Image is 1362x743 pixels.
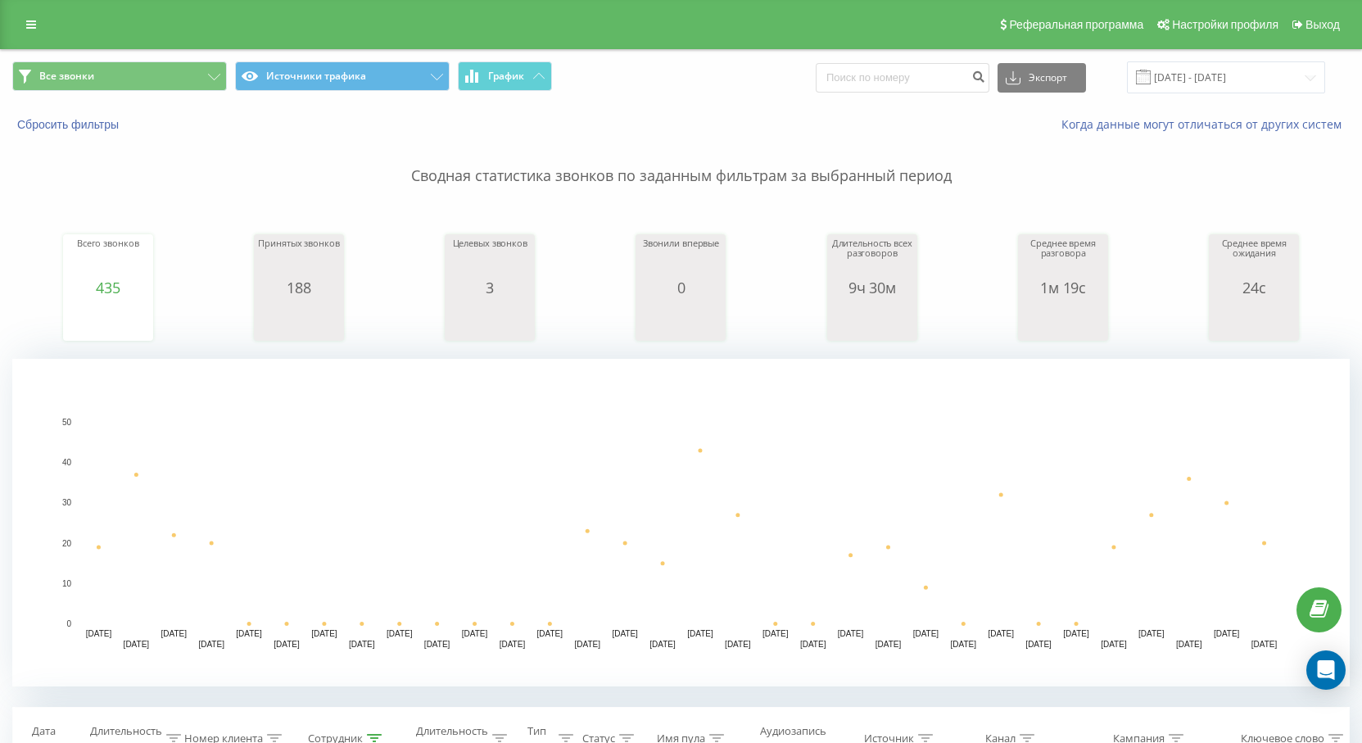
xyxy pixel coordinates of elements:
a: Когда данные могут отличаться от других систем [1061,116,1350,132]
text: [DATE] [537,629,563,638]
text: [DATE] [1063,629,1089,638]
text: [DATE] [1251,640,1278,649]
text: [DATE] [198,640,224,649]
text: [DATE] [649,640,676,649]
text: [DATE] [574,640,600,649]
button: Источники трафика [235,61,450,91]
span: Выход [1305,18,1340,31]
text: [DATE] [349,640,375,649]
button: Экспорт [998,63,1086,93]
div: 435 [67,279,149,296]
text: 20 [62,539,72,548]
div: Целевых звонков [449,238,531,279]
span: Реферальная программа [1009,18,1143,31]
div: Длительность всех разговоров [831,238,913,279]
text: [DATE] [86,629,112,638]
svg: A chart. [67,296,149,345]
text: [DATE] [725,640,751,649]
text: [DATE] [762,629,789,638]
text: 40 [62,458,72,467]
text: [DATE] [387,629,413,638]
text: [DATE] [500,640,526,649]
svg: A chart. [12,359,1350,686]
div: Всего звонков [67,238,149,279]
svg: A chart. [1213,296,1295,345]
div: Open Intercom Messenger [1306,650,1346,690]
text: [DATE] [424,640,450,649]
div: Среднее время разговора [1022,238,1104,279]
button: Все звонки [12,61,227,91]
text: [DATE] [236,629,262,638]
text: [DATE] [612,629,638,638]
svg: A chart. [831,296,913,345]
text: 30 [62,499,72,508]
text: [DATE] [913,629,939,638]
div: Среднее время ожидания [1213,238,1295,279]
span: Настройки профиля [1172,18,1278,31]
div: 9ч 30м [831,279,913,296]
button: График [458,61,552,91]
svg: A chart. [640,296,722,345]
text: [DATE] [951,640,977,649]
text: [DATE] [1101,640,1127,649]
text: 10 [62,579,72,588]
div: 0 [640,279,722,296]
div: 1м 19с [1022,279,1104,296]
p: Сводная статистика звонков по заданным фильтрам за выбранный период [12,133,1350,187]
text: [DATE] [1025,640,1052,649]
text: [DATE] [462,629,488,638]
span: Все звонки [39,70,94,83]
text: 50 [62,418,72,427]
span: График [488,70,524,82]
text: [DATE] [124,640,150,649]
div: 3 [449,279,531,296]
text: [DATE] [988,629,1014,638]
text: [DATE] [1214,629,1240,638]
text: [DATE] [274,640,300,649]
svg: A chart. [1022,296,1104,345]
svg: A chart. [258,296,340,345]
text: 0 [66,619,71,628]
text: [DATE] [1138,629,1165,638]
div: 188 [258,279,340,296]
input: Поиск по номеру [816,63,989,93]
text: [DATE] [838,629,864,638]
text: [DATE] [1176,640,1202,649]
div: 24с [1213,279,1295,296]
button: Сбросить фильтры [12,117,127,132]
div: Звонили впервые [640,238,722,279]
text: [DATE] [687,629,713,638]
text: [DATE] [876,640,902,649]
text: [DATE] [800,640,826,649]
svg: A chart. [449,296,531,345]
div: Принятых звонков [258,238,340,279]
text: [DATE] [311,629,337,638]
text: [DATE] [161,629,188,638]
